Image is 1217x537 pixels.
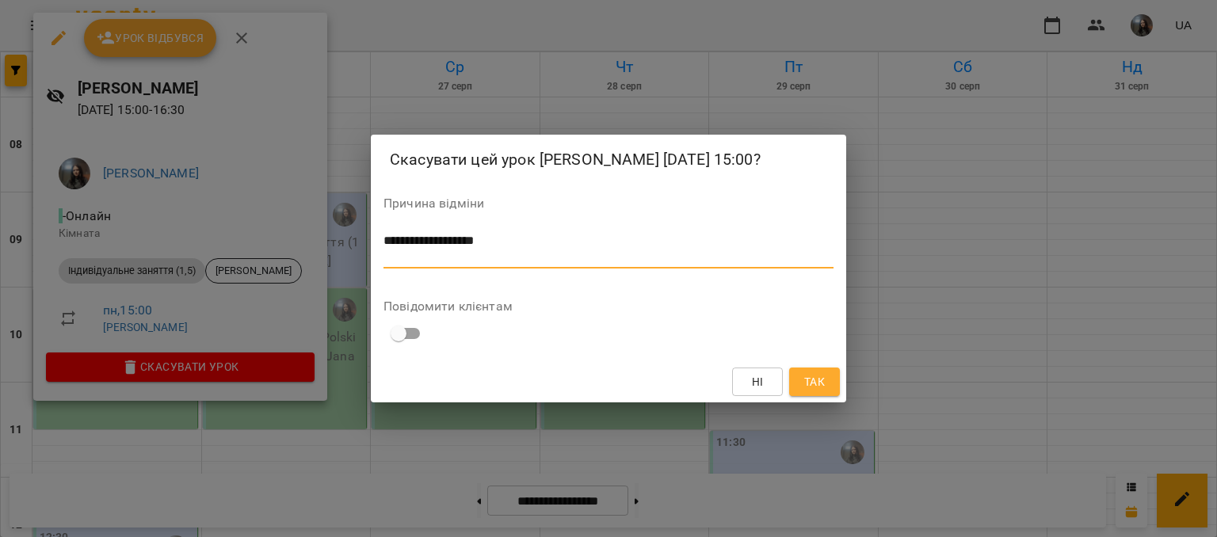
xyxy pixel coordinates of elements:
h2: Скасувати цей урок [PERSON_NAME] [DATE] 15:00? [390,147,827,172]
label: Причина відміни [383,197,834,210]
span: Так [804,372,825,391]
span: Ні [752,372,764,391]
button: Так [789,368,840,396]
button: Ні [732,368,783,396]
label: Повідомити клієнтам [383,300,834,313]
